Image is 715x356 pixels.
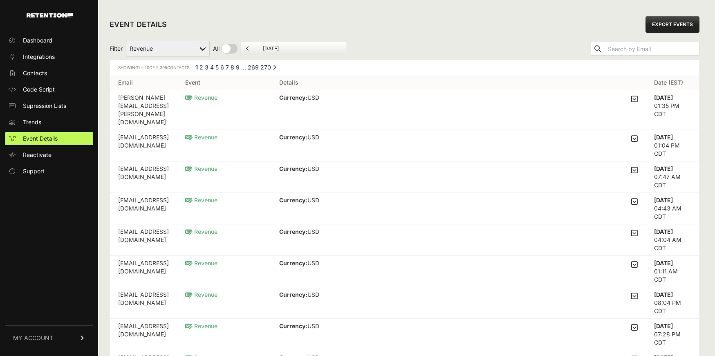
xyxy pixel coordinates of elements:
p: USD [279,291,347,299]
td: [PERSON_NAME][EMAIL_ADDRESS][PERSON_NAME][DOMAIN_NAME] [110,90,177,130]
span: Revenue [185,94,217,101]
a: Page 9 [236,64,240,71]
span: 5,395 [156,65,167,70]
a: Integrations [5,50,93,63]
a: Page 4 [210,64,214,71]
td: 04:04 AM CDT [646,224,699,256]
h2: EVENT DETAILS [110,19,167,30]
div: Showing of [118,63,191,72]
img: Retention.com [27,13,73,18]
span: Revenue [185,165,217,172]
a: Page 7 [226,64,229,71]
a: MY ACCOUNT [5,325,93,350]
strong: Currency: [279,291,307,298]
strong: Currency: [279,228,307,235]
th: Event [177,75,271,90]
a: EXPORT EVENTS [646,16,699,33]
td: [EMAIL_ADDRESS][DOMAIN_NAME] [110,130,177,161]
span: 1 - 20 [138,65,149,70]
a: Page 6 [220,64,224,71]
td: [EMAIL_ADDRESS][DOMAIN_NAME] [110,256,177,287]
span: Supression Lists [23,102,66,110]
th: Details [271,75,646,90]
strong: Currency: [279,134,307,141]
strong: [DATE] [654,260,673,266]
span: Dashboard [23,36,52,45]
strong: Currency: [279,94,307,101]
a: Supression Lists [5,99,93,112]
td: 01:11 AM CDT [646,256,699,287]
div: Pagination [194,63,276,74]
p: USD [279,165,347,173]
input: Search by Email [606,43,699,55]
span: Contacts [23,69,47,77]
em: Page 1 [195,64,198,71]
strong: [DATE] [654,94,673,101]
a: Contacts [5,67,93,80]
td: [EMAIL_ADDRESS][DOMAIN_NAME] [110,161,177,193]
strong: Currency: [279,322,307,329]
td: [EMAIL_ADDRESS][DOMAIN_NAME] [110,224,177,256]
strong: [DATE] [654,197,673,204]
a: Page 8 [231,64,234,71]
a: Code Script [5,83,93,96]
th: Email [110,75,177,90]
p: USD [279,322,344,330]
td: 07:28 PM CDT [646,319,699,350]
td: 04:43 AM CDT [646,193,699,224]
span: Contacts. [155,65,191,70]
a: Page 270 [260,64,271,71]
strong: Currency: [279,260,307,266]
span: Revenue [185,322,217,329]
span: Filter [110,45,123,53]
span: MY ACCOUNT [13,334,53,342]
th: Date (EST) [646,75,699,90]
strong: [DATE] [654,291,673,298]
a: Support [5,165,93,178]
td: [EMAIL_ADDRESS][DOMAIN_NAME] [110,319,177,350]
a: Page 3 [205,64,208,71]
span: Revenue [185,197,217,204]
strong: [DATE] [654,228,673,235]
span: Revenue [185,134,217,141]
strong: [DATE] [654,134,673,141]
span: Revenue [185,228,217,235]
span: Revenue [185,260,217,266]
select: Filter [126,41,210,56]
p: USD [279,94,350,102]
p: USD [279,259,347,267]
a: Page 2 [199,64,203,71]
td: 07:47 AM CDT [646,161,699,193]
strong: Currency: [279,197,307,204]
span: Revenue [185,291,217,298]
span: Integrations [23,53,55,61]
td: 01:04 PM CDT [646,130,699,161]
p: USD [279,196,347,204]
p: USD [279,133,349,141]
td: [EMAIL_ADDRESS][DOMAIN_NAME] [110,287,177,319]
a: Trends [5,116,93,129]
a: Page 5 [215,64,219,71]
a: Dashboard [5,34,93,47]
a: Page 269 [248,64,259,71]
strong: Currency: [279,165,307,172]
td: 01:35 PM CDT [646,90,699,130]
span: … [241,64,246,71]
span: Support [23,167,45,175]
span: Event Details [23,134,58,143]
strong: [DATE] [654,322,673,329]
span: Trends [23,118,41,126]
td: 08:04 PM CDT [646,287,699,319]
p: USD [279,228,347,236]
a: Event Details [5,132,93,145]
span: Reactivate [23,151,52,159]
td: [EMAIL_ADDRESS][DOMAIN_NAME] [110,193,177,224]
a: Reactivate [5,148,93,161]
span: Code Script [23,85,55,94]
strong: [DATE] [654,165,673,172]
